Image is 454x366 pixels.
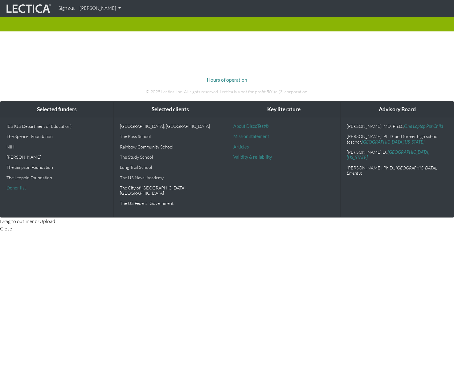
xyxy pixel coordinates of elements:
p: NIH [6,144,107,149]
div: Advisory Board [341,102,454,117]
p: IES (US Department of Education) [6,124,107,129]
a: [GEOGRAPHIC_DATA][US_STATE] [362,139,424,144]
p: [PERSON_NAME] [6,154,107,160]
p: Long Trail School [120,165,221,170]
p: The US Naval Academy [120,175,221,180]
p: [GEOGRAPHIC_DATA], [GEOGRAPHIC_DATA] [120,124,221,129]
a: Articles [233,144,249,149]
img: lecticalive [5,3,51,14]
a: Validity & reliability [233,154,272,160]
span: Upload [39,218,55,224]
div: Selected clients [114,102,227,117]
p: © 2025 Lectica, Inc. All rights reserved. Lectica is a not for profit 501(c)(3) corporation. [56,88,398,95]
p: The City of [GEOGRAPHIC_DATA], [GEOGRAPHIC_DATA] [120,185,221,196]
p: The Simpson Foundation [6,165,107,170]
em: , [GEOGRAPHIC_DATA], Emeritus [347,165,437,176]
a: Hours of operation [207,77,247,83]
a: Sign out [56,2,77,14]
a: [GEOGRAPHIC_DATA][US_STATE] [347,149,429,160]
p: [PERSON_NAME], Ph.D. [347,165,448,176]
a: [PERSON_NAME] [77,2,123,14]
p: The Leopold Foundation [6,175,107,180]
a: Mission statement [233,134,269,139]
p: [PERSON_NAME], MD, Ph.D., [347,124,448,129]
p: The Study School [120,154,221,160]
p: [PERSON_NAME].D., [347,149,448,160]
div: Key literature [227,102,340,117]
a: One Laptop Per Child [404,124,443,129]
p: The Spencer Foundation [6,134,107,139]
p: Rainbow Community School [120,144,221,149]
p: The US Federal Government [120,201,221,206]
div: Selected funders [0,102,113,117]
p: The Ross School [120,134,221,139]
a: Donor list [6,185,26,190]
p: [PERSON_NAME], Ph.D. and former high school teacher, [347,134,448,144]
a: About DiscoTest® [233,124,268,129]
